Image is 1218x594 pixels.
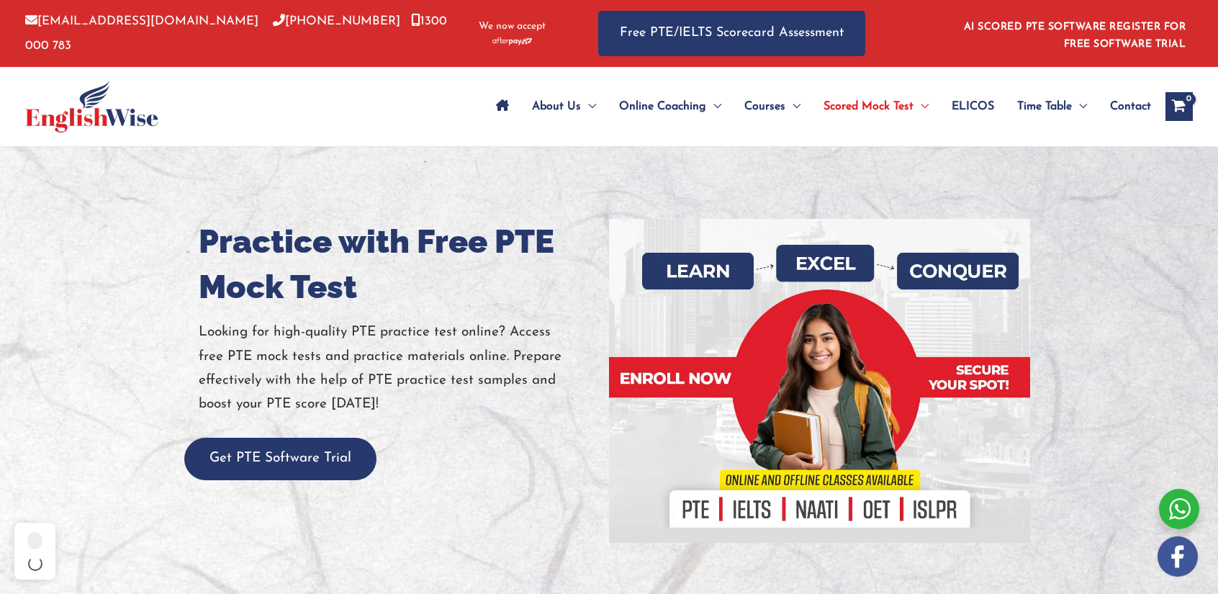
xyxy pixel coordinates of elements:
span: Menu Toggle [785,81,800,132]
span: Menu Toggle [581,81,596,132]
span: Menu Toggle [706,81,721,132]
a: Scored Mock TestMenu Toggle [812,81,940,132]
button: Get PTE Software Trial [184,438,376,480]
p: Looking for high-quality PTE practice test online? Access free PTE mock tests and practice materi... [199,320,598,416]
span: About Us [532,81,581,132]
span: ELICOS [952,81,994,132]
span: Courses [744,81,785,132]
a: Online CoachingMenu Toggle [608,81,733,132]
span: We now accept [479,19,546,34]
a: View Shopping Cart, empty [1165,92,1193,121]
img: cropped-ew-logo [25,81,158,132]
span: Menu Toggle [913,81,929,132]
a: [EMAIL_ADDRESS][DOMAIN_NAME] [25,15,258,27]
nav: Site Navigation: Main Menu [484,81,1151,132]
a: ELICOS [940,81,1006,132]
a: Time TableMenu Toggle [1006,81,1099,132]
img: Afterpay-Logo [492,37,532,45]
a: 1300 000 783 [25,15,447,51]
span: Contact [1110,81,1151,132]
a: AI SCORED PTE SOFTWARE REGISTER FOR FREE SOFTWARE TRIAL [964,22,1186,50]
a: [PHONE_NUMBER] [273,15,400,27]
img: white-facebook.png [1158,536,1198,577]
a: Contact [1099,81,1151,132]
a: CoursesMenu Toggle [733,81,812,132]
a: About UsMenu Toggle [520,81,608,132]
a: Free PTE/IELTS Scorecard Assessment [598,11,865,56]
h1: Practice with Free PTE Mock Test [199,219,598,310]
span: Scored Mock Test [824,81,913,132]
a: Get PTE Software Trial [184,451,376,465]
span: Online Coaching [619,81,706,132]
aside: Header Widget 1 [955,10,1193,57]
span: Menu Toggle [1072,81,1087,132]
span: Time Table [1017,81,1072,132]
